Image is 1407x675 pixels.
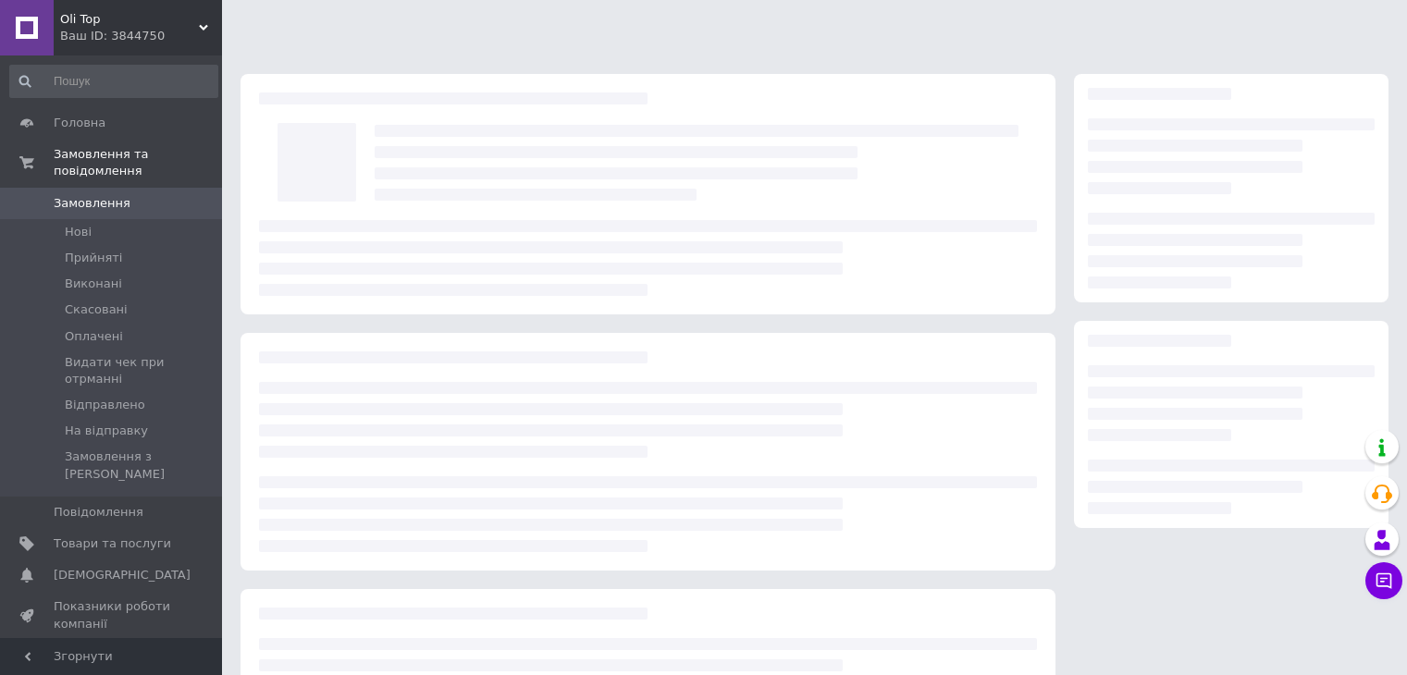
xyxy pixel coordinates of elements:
[60,28,222,44] div: Ваш ID: 3844750
[54,535,171,552] span: Товари та послуги
[65,328,123,345] span: Оплачені
[65,448,216,482] span: Замовлення з [PERSON_NAME]
[65,301,128,318] span: Скасовані
[1365,562,1402,599] button: Чат з покупцем
[54,195,130,212] span: Замовлення
[65,397,145,413] span: Відправлено
[65,354,216,387] span: Видати чек при отрманні
[9,65,218,98] input: Пошук
[60,11,199,28] span: Oli Top
[65,276,122,292] span: Виконані
[54,115,105,131] span: Головна
[65,250,122,266] span: Прийняті
[54,146,222,179] span: Замовлення та повідомлення
[54,598,171,632] span: Показники роботи компанії
[65,423,148,439] span: На відправку
[54,567,191,583] span: [DEMOGRAPHIC_DATA]
[65,224,92,240] span: Нові
[54,504,143,521] span: Повідомлення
